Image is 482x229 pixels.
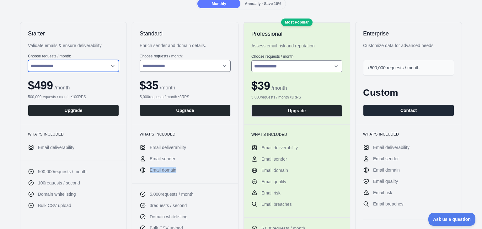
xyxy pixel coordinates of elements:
button: Upgrade [251,105,342,117]
button: Upgrade [140,104,231,116]
iframe: Toggle Customer Support [428,213,476,226]
span: Custom [363,87,398,98]
button: Contact [363,104,454,116]
div: 5,000 requests / month • 3 RPS [140,94,231,99]
div: 5,000 requests / month • 3 RPS [251,95,342,100]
